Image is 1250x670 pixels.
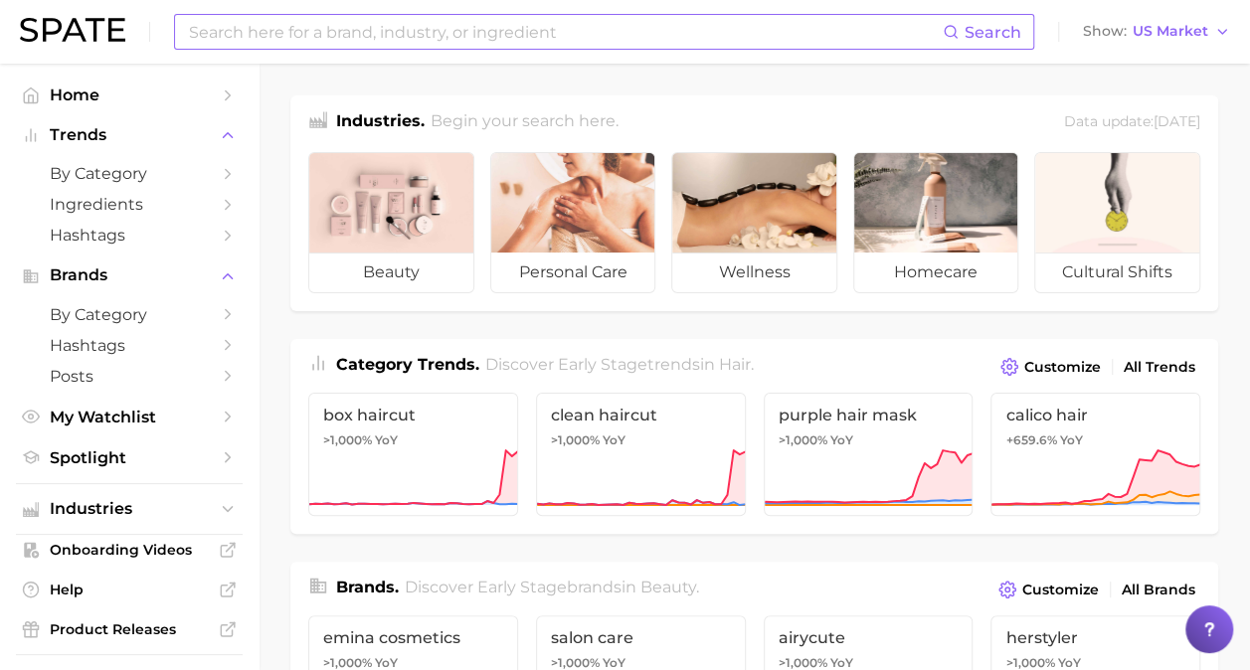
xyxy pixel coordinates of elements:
a: Hashtags [16,220,243,251]
span: >1,000% [551,655,600,670]
a: Ingredients [16,189,243,220]
a: by Category [16,299,243,330]
span: beauty [309,252,473,292]
span: Customize [1022,582,1099,598]
h2: Begin your search here. [431,109,619,136]
span: Discover Early Stage brands in . [405,578,699,596]
span: US Market [1133,26,1208,37]
h1: Industries. [336,109,425,136]
button: Customize [993,576,1104,603]
span: Customize [1024,359,1101,376]
button: Brands [16,260,243,290]
span: purple hair mask [779,406,959,424]
span: wellness [672,252,836,292]
span: YoY [375,432,398,448]
a: Onboarding Videos [16,535,243,565]
span: personal care [491,252,655,292]
a: Hashtags [16,330,243,361]
span: Industries [50,500,209,518]
span: My Watchlist [50,408,209,426]
span: >1,000% [323,655,372,670]
a: beauty [308,152,474,293]
span: YoY [1059,432,1082,448]
span: Hashtags [50,226,209,245]
span: Hashtags [50,336,209,355]
a: clean haircut>1,000% YoY [536,393,746,516]
span: Ingredients [50,195,209,214]
span: Spotlight [50,448,209,467]
span: cultural shifts [1035,252,1199,292]
a: Home [16,80,243,110]
a: Posts [16,361,243,392]
span: Search [965,23,1021,42]
a: purple hair mask>1,000% YoY [764,393,974,516]
span: +659.6% [1005,432,1056,447]
span: Brands [50,266,209,284]
span: by Category [50,305,209,324]
span: Help [50,581,209,598]
a: homecare [853,152,1019,293]
span: Brands . [336,578,399,596]
a: Product Releases [16,614,243,644]
a: calico hair+659.6% YoY [990,393,1200,516]
input: Search here for a brand, industry, or ingredient [187,15,943,49]
a: Help [16,575,243,604]
span: box haircut [323,406,503,424]
button: Customize [995,353,1106,381]
a: Spotlight [16,442,243,473]
button: Trends [16,120,243,150]
a: cultural shifts [1034,152,1200,293]
span: by Category [50,164,209,183]
span: emina cosmetics [323,628,503,647]
span: All Brands [1122,582,1195,598]
span: >1,000% [1005,655,1054,670]
span: Discover Early Stage trends in . [485,355,754,374]
span: YoY [830,432,853,448]
span: >1,000% [551,432,600,447]
span: Onboarding Videos [50,541,209,559]
span: calico hair [1005,406,1185,424]
span: clean haircut [551,406,731,424]
span: YoY [603,432,625,448]
a: wellness [671,152,837,293]
span: >1,000% [779,655,827,670]
span: Posts [50,367,209,386]
a: My Watchlist [16,402,243,432]
span: herstyler [1005,628,1185,647]
span: Home [50,85,209,104]
a: by Category [16,158,243,189]
span: Trends [50,126,209,144]
button: Industries [16,494,243,524]
a: All Trends [1119,354,1200,381]
span: >1,000% [323,432,372,447]
span: salon care [551,628,731,647]
a: All Brands [1117,577,1200,603]
span: All Trends [1124,359,1195,376]
span: >1,000% [779,432,827,447]
span: Show [1083,26,1127,37]
a: box haircut>1,000% YoY [308,393,518,516]
button: ShowUS Market [1078,19,1235,45]
a: personal care [490,152,656,293]
span: homecare [854,252,1018,292]
span: airycute [779,628,959,647]
div: Data update: [DATE] [1064,109,1200,136]
img: SPATE [20,18,125,42]
span: Product Releases [50,620,209,638]
span: hair [719,355,751,374]
span: beauty [640,578,696,596]
span: Category Trends . [336,355,479,374]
